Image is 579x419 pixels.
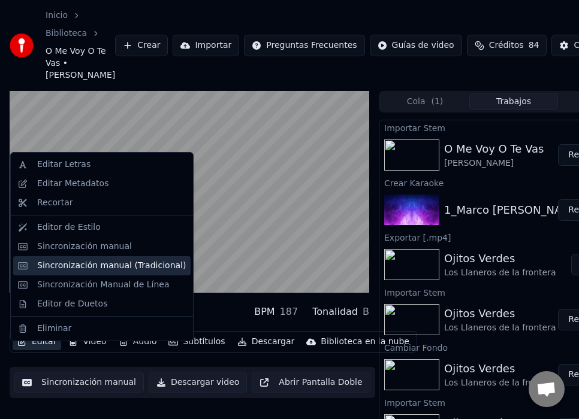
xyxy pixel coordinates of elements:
[444,267,556,279] div: Los Llaneros de la frontera
[370,35,462,56] button: Guías de video
[37,323,71,335] div: Eliminar
[280,305,298,319] div: 187
[467,35,547,56] button: Créditos84
[14,372,144,393] button: Sincronización manual
[13,333,61,350] button: Editar
[164,333,230,350] button: Subtítulos
[64,333,111,350] button: Video
[444,141,544,157] div: O Me Voy O Te Vas
[363,305,369,319] div: B
[37,241,132,253] div: Sincronización manual
[252,372,370,393] button: Abrir Pantalla Doble
[244,35,364,56] button: Preguntas Frecuentes
[115,35,168,56] button: Crear
[114,333,162,350] button: Audio
[37,298,107,310] div: Editor de Duetos
[254,305,275,319] div: BPM
[37,197,73,209] div: Recortar
[381,93,469,110] button: Cola
[312,305,358,319] div: Tonalidad
[46,28,87,40] a: Biblioteca
[37,221,101,233] div: Editor de Estilo
[444,305,556,322] div: Ojitos Verdes
[10,297,120,314] div: O Me Voy O Te Vas
[37,260,186,272] div: Sincronización manual (Tradicional)
[149,372,247,393] button: Descargar video
[444,250,556,267] div: Ojitos Verdes
[489,40,524,51] span: Créditos
[37,159,91,171] div: Editar Letras
[444,377,556,389] div: Los Llaneros de la frontera
[233,333,300,350] button: Descargar
[444,322,556,334] div: Los Llaneros de la frontera
[10,314,120,326] div: [PERSON_NAME]
[431,96,443,108] span: ( 1 )
[10,34,34,57] img: youka
[46,45,115,81] span: O Me Voy O Te Vas • [PERSON_NAME]
[469,93,558,110] button: Trabajos
[529,40,539,51] span: 84
[444,360,556,377] div: Ojitos Verdes
[173,35,239,56] button: Importar
[444,157,544,169] div: [PERSON_NAME]
[37,279,170,291] div: Sincronización Manual de Línea
[37,178,108,190] div: Editar Metadatos
[529,371,565,407] a: Chat abierto
[46,10,68,22] a: Inicio
[46,10,115,81] nav: breadcrumb
[321,336,409,348] div: Biblioteca en la nube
